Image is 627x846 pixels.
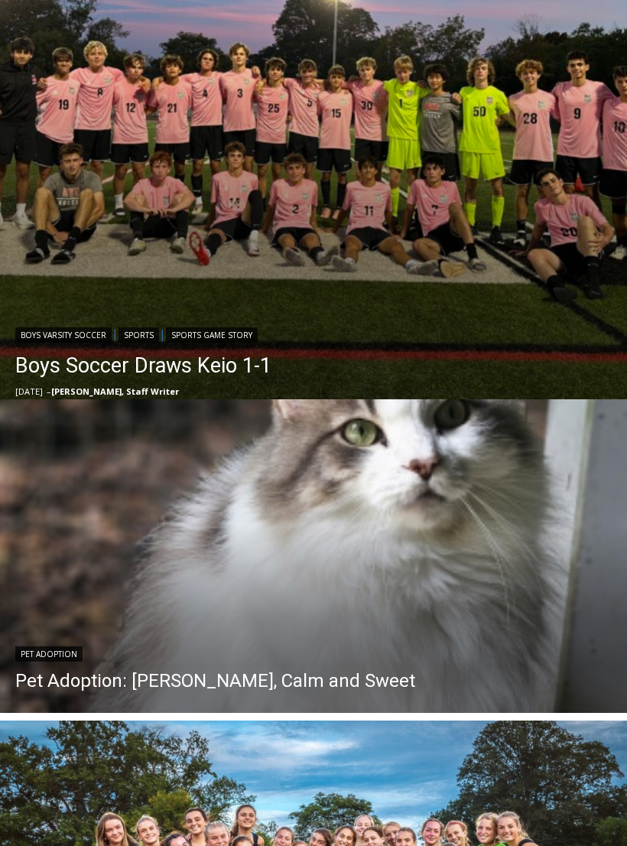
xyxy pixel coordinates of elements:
div: / [171,129,175,145]
span: – [47,386,51,397]
a: [PERSON_NAME], Staff Writer [51,386,179,397]
a: Sports [119,327,159,343]
a: Boys Varsity Soccer [15,327,112,343]
div: 5 [161,129,167,145]
a: Pet Adoption: [PERSON_NAME], Calm and Sweet [15,669,415,692]
a: Boys Soccer Draws Keio 1-1 [15,350,271,381]
a: Pet Adoption [15,646,83,662]
a: Sports Game Story [166,327,258,343]
h4: [PERSON_NAME] Read Sanctuary Fall Fest: [DATE] [12,154,203,189]
div: unique DIY crafts [161,45,221,125]
div: 6 [179,129,186,145]
div: | | [15,324,271,343]
time: [DATE] [15,386,43,397]
a: [PERSON_NAME] Read Sanctuary Fall Fest: [DATE] [1,152,229,190]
